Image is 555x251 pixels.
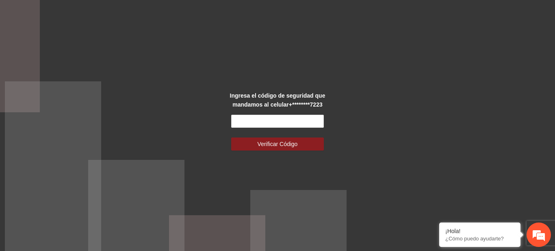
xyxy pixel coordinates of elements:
div: Minimizar ventana de chat en vivo [133,4,153,24]
span: Verificar Código [258,140,298,148]
span: Estamos en línea. [47,80,112,162]
div: Chatee con nosotros ahora [42,41,137,52]
div: ¡Hola! [445,228,514,234]
button: Verificar Código [231,138,324,151]
p: ¿Cómo puedo ayudarte? [445,236,514,242]
textarea: Escriba su mensaje y pulse “Intro” [4,166,155,194]
strong: Ingresa el código de seguridad que mandamos al celular +********7223 [230,92,325,108]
